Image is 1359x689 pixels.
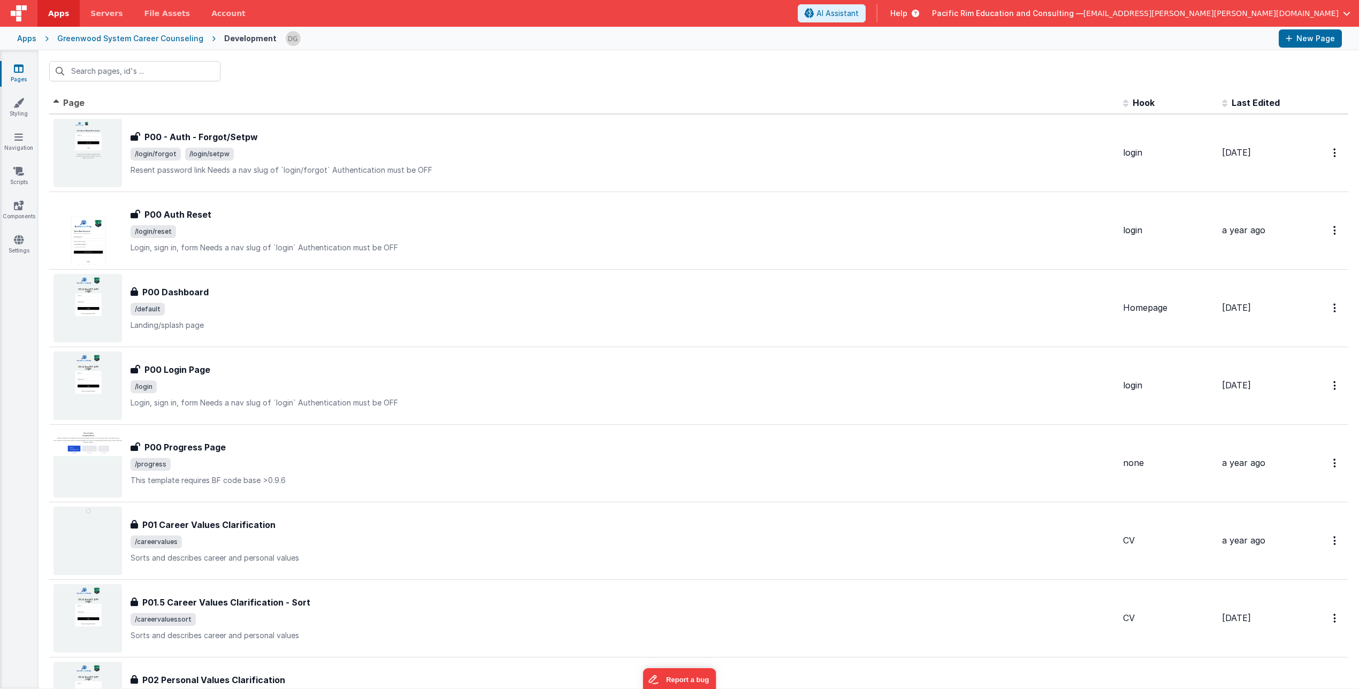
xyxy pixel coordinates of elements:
div: CV [1123,534,1213,547]
span: /login [131,380,157,393]
h3: P00 - Auth - Forgot/Setpw [144,131,258,143]
span: a year ago [1222,457,1265,468]
span: [DATE] [1222,302,1251,313]
span: [DATE] [1222,613,1251,623]
span: AI Assistant [816,8,859,19]
div: login [1123,224,1213,236]
button: Options [1327,142,1344,164]
p: This template requires BF code base >0.9.6 [131,475,1114,486]
p: Resent password link Needs a nav slug of `login/forgot` Authentication must be OFF [131,165,1114,175]
span: /careervalues [131,535,182,548]
button: AI Assistant [798,4,866,22]
h3: P02 Personal Values Clarification [142,673,285,686]
span: [DATE] [1222,147,1251,158]
div: Homepage [1123,302,1213,314]
span: Apps [48,8,69,19]
button: Options [1327,452,1344,474]
p: Landing/splash page [131,320,1114,331]
h3: P01 Career Values Clarification [142,518,276,531]
span: Hook [1133,97,1155,108]
span: Last Edited [1232,97,1280,108]
span: File Assets [144,8,190,19]
p: Login, sign in, form Needs a nav slug of `login` Authentication must be OFF [131,397,1114,408]
p: Sorts and describes career and personal values [131,553,1114,563]
span: /progress [131,458,171,471]
span: [EMAIL_ADDRESS][PERSON_NAME][PERSON_NAME][DOMAIN_NAME] [1083,8,1339,19]
span: /default [131,303,165,316]
span: a year ago [1222,225,1265,235]
button: Pacific Rim Education and Consulting — [EMAIL_ADDRESS][PERSON_NAME][PERSON_NAME][DOMAIN_NAME] [932,8,1350,19]
button: Options [1327,530,1344,552]
p: Login, sign in, form Needs a nav slug of `login` Authentication must be OFF [131,242,1114,253]
h3: P00 Dashboard [142,286,209,298]
img: caa8b66bf8f534837c52a19a34966864 [286,31,301,46]
h3: P00 Login Page [144,363,210,376]
button: Options [1327,297,1344,319]
button: Options [1327,607,1344,629]
span: /login/reset [131,225,176,238]
span: a year ago [1222,535,1265,546]
h3: P01.5 Career Values Clarification - Sort [142,596,310,609]
span: Help [890,8,907,19]
input: Search pages, id's ... [49,61,220,81]
div: CV [1123,612,1213,624]
span: Page [63,97,85,108]
div: Apps [17,33,36,44]
div: login [1123,379,1213,392]
button: New Page [1279,29,1342,48]
span: [DATE] [1222,380,1251,391]
h3: P00 Auth Reset [144,208,211,221]
div: Greenwood System Career Counseling [57,33,203,44]
button: Options [1327,219,1344,241]
div: Development [224,33,277,44]
h3: P00 Progress Page [144,441,226,454]
div: login [1123,147,1213,159]
span: /careervaluessort [131,613,196,626]
div: none [1123,457,1213,469]
span: Servers [90,8,123,19]
p: Sorts and describes career and personal values [131,630,1114,641]
span: /login/setpw [185,148,234,160]
span: /login/forgot [131,148,181,160]
button: Options [1327,374,1344,396]
span: Pacific Rim Education and Consulting — [932,8,1083,19]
